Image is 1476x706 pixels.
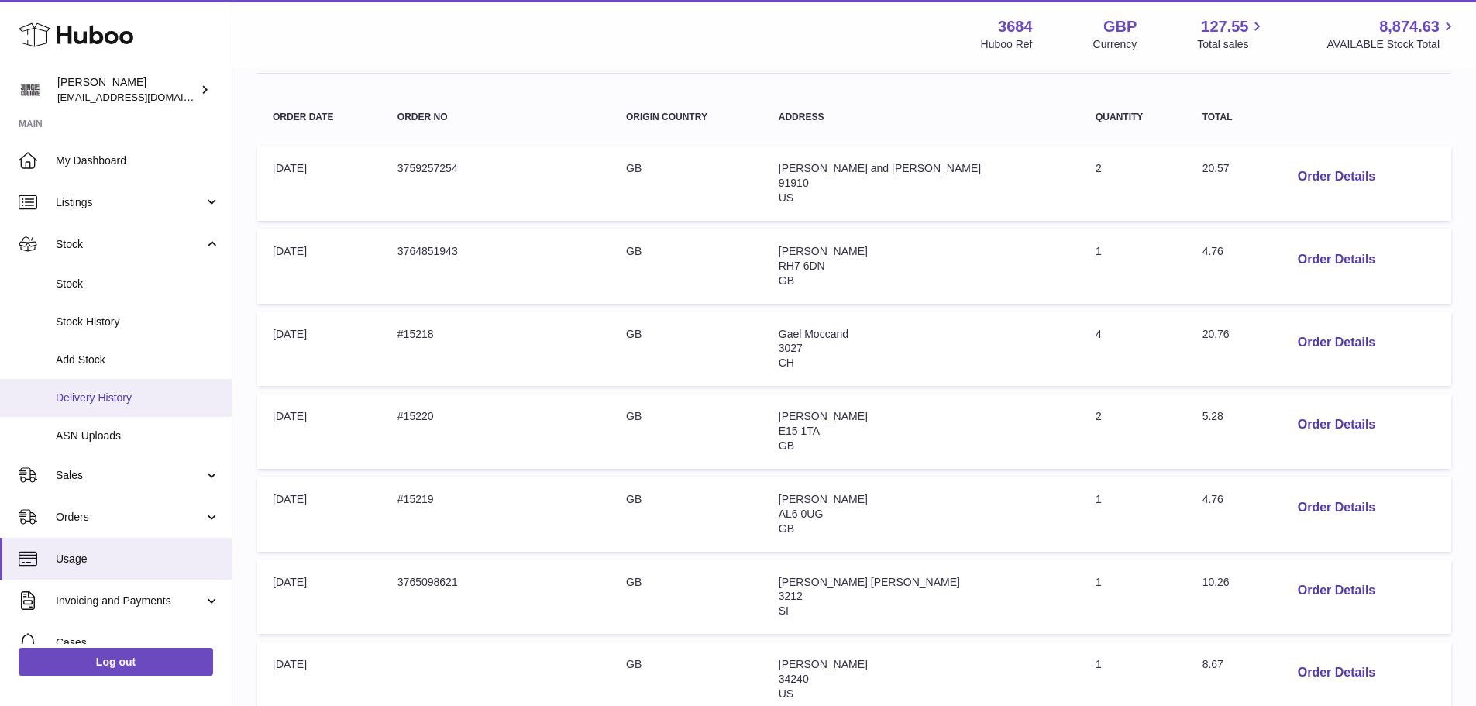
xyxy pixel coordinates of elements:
span: CH [779,356,794,369]
span: Cases [56,635,220,650]
span: E15 1TA [779,425,820,437]
span: 91910 [779,177,809,189]
span: Stock History [56,315,220,329]
td: [DATE] [257,312,382,387]
span: GB [779,439,794,452]
a: 127.55 Total sales [1197,16,1266,52]
td: 4 [1080,312,1187,387]
td: [DATE] [257,229,382,304]
td: GB [611,229,763,304]
td: 3765098621 [382,560,611,635]
button: Order Details [1285,575,1388,607]
span: [PERSON_NAME] [779,493,868,505]
span: 10.26 [1202,576,1230,588]
th: Order Date [257,97,382,138]
span: 5.28 [1202,410,1223,422]
th: Order no [382,97,611,138]
span: 8.67 [1202,658,1223,670]
button: Order Details [1285,161,1388,193]
a: 8,874.63 AVAILABLE Stock Total [1326,16,1457,52]
td: GB [611,312,763,387]
span: 8,874.63 [1379,16,1440,37]
span: ASN Uploads [56,429,220,443]
a: Log out [19,648,213,676]
strong: 3684 [998,16,1033,37]
td: 2 [1080,394,1187,469]
span: 127.55 [1201,16,1248,37]
span: AVAILABLE Stock Total [1326,37,1457,52]
span: Usage [56,552,220,567]
th: Total [1187,97,1270,138]
span: 20.76 [1202,328,1230,340]
span: Listings [56,195,204,210]
span: Stock [56,277,220,291]
span: GB [779,522,794,535]
span: 4.76 [1202,245,1223,257]
td: 1 [1080,229,1187,304]
th: Address [763,97,1080,138]
span: SI [779,604,789,617]
button: Order Details [1285,492,1388,524]
td: [DATE] [257,560,382,635]
div: Huboo Ref [981,37,1033,52]
td: GB [611,394,763,469]
button: Order Details [1285,657,1388,689]
span: 4.76 [1202,493,1223,505]
button: Order Details [1285,244,1388,276]
td: 3759257254 [382,146,611,221]
div: Currency [1093,37,1137,52]
span: US [779,191,793,204]
span: Stock [56,237,204,252]
td: 1 [1080,560,1187,635]
strong: GBP [1103,16,1137,37]
span: Sales [56,468,204,483]
span: 3212 [779,590,803,602]
td: [DATE] [257,394,382,469]
span: [EMAIL_ADDRESS][DOMAIN_NAME] [57,91,228,103]
span: [PERSON_NAME] [779,245,868,257]
td: [DATE] [257,146,382,221]
span: GB [779,274,794,287]
span: AL6 0UG [779,508,824,520]
span: 3027 [779,342,803,354]
td: #15220 [382,394,611,469]
button: Order Details [1285,409,1388,441]
td: #15218 [382,312,611,387]
td: 1 [1080,477,1187,552]
span: [PERSON_NAME] [PERSON_NAME] [779,576,960,588]
td: GB [611,477,763,552]
td: #15219 [382,477,611,552]
th: Origin Country [611,97,763,138]
button: Order Details [1285,327,1388,359]
span: US [779,687,793,700]
span: My Dashboard [56,153,220,168]
img: theinternationalventure@gmail.com [19,78,42,102]
span: 34240 [779,673,809,685]
td: 2 [1080,146,1187,221]
span: [PERSON_NAME] and [PERSON_NAME] [779,162,981,174]
span: Total sales [1197,37,1266,52]
td: 3764851943 [382,229,611,304]
span: Add Stock [56,353,220,367]
span: [PERSON_NAME] [779,410,868,422]
td: GB [611,146,763,221]
th: Quantity [1080,97,1187,138]
div: [PERSON_NAME] [57,75,197,105]
span: RH7 6DN [779,260,825,272]
span: Invoicing and Payments [56,594,204,608]
span: Orders [56,510,204,525]
span: Gael Moccand [779,328,848,340]
td: GB [611,560,763,635]
span: [PERSON_NAME] [779,658,868,670]
td: [DATE] [257,477,382,552]
span: 20.57 [1202,162,1230,174]
span: Delivery History [56,391,220,405]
